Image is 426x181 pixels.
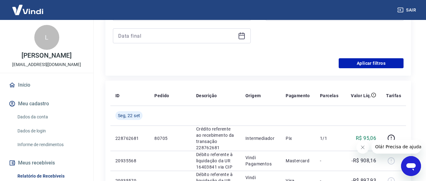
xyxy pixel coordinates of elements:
[286,93,310,99] p: Pagamento
[7,156,86,170] button: Meus recebíveis
[12,61,81,68] p: [EMAIL_ADDRESS][DOMAIN_NAME]
[196,126,235,151] p: Crédito referente ao recebimento da transação 228762681
[15,125,86,137] a: Dados de login
[34,25,59,50] div: L
[351,93,371,99] p: Valor Líq.
[320,158,338,164] p: -
[4,4,52,9] span: Olá! Precisa de ajuda?
[386,93,401,99] p: Tarifas
[7,97,86,111] button: Meu cadastro
[286,135,310,141] p: Pix
[154,135,186,141] p: 80705
[196,151,235,170] p: Débito referente à liquidação da UR 16403841 via CIP
[22,52,71,59] p: [PERSON_NAME]
[196,93,217,99] p: Descrição
[245,155,276,167] p: Vindi Pagamentos
[351,157,376,164] p: -R$ 908,16
[245,135,276,141] p: Intermediador
[396,4,419,16] button: Sair
[118,31,235,40] input: Data final
[356,141,369,154] iframe: Fechar mensagem
[7,78,86,92] a: Início
[356,135,376,142] p: R$ 95,06
[15,138,86,151] a: Informe de rendimentos
[245,93,261,99] p: Origem
[115,158,144,164] p: 20935568
[320,135,338,141] p: 1/1
[339,58,404,68] button: Aplicar filtros
[15,111,86,123] a: Dados da conta
[7,0,48,19] img: Vindi
[115,93,120,99] p: ID
[401,156,421,176] iframe: Botão para abrir a janela de mensagens
[154,93,169,99] p: Pedido
[320,93,338,99] p: Parcelas
[118,112,140,119] span: Seg, 22 set
[371,140,421,154] iframe: Mensagem da empresa
[286,158,310,164] p: Mastercard
[115,135,144,141] p: 228762681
